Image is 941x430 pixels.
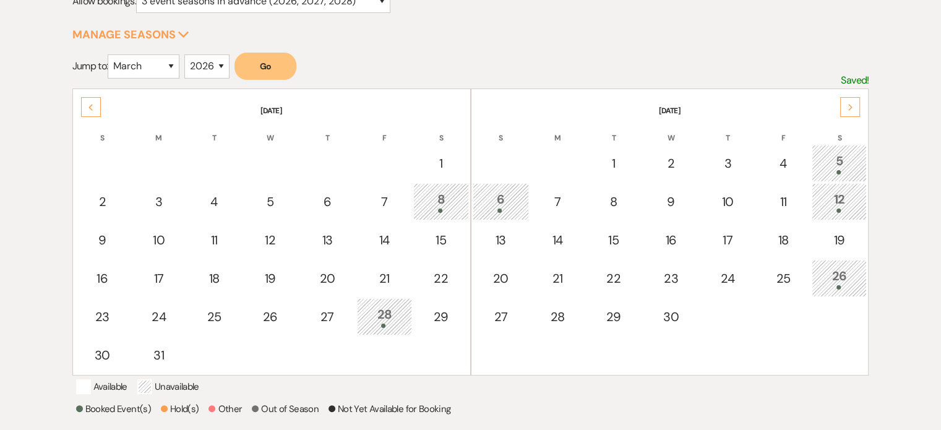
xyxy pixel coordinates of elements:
[72,29,189,40] button: Manage Seasons
[650,231,693,249] div: 16
[537,269,578,288] div: 21
[537,231,578,249] div: 14
[187,118,241,144] th: T
[194,231,234,249] div: 11
[74,118,131,144] th: S
[249,307,291,326] div: 26
[707,192,748,211] div: 10
[812,118,867,144] th: S
[364,231,405,249] div: 14
[306,307,348,326] div: 27
[137,379,199,394] p: Unavailable
[249,269,291,288] div: 19
[420,190,462,213] div: 8
[364,269,405,288] div: 21
[306,231,348,249] div: 13
[81,346,124,364] div: 30
[194,192,234,211] div: 4
[76,379,127,394] p: Available
[479,190,523,213] div: 6
[537,307,578,326] div: 28
[357,118,412,144] th: F
[364,305,405,328] div: 28
[306,269,348,288] div: 20
[364,192,405,211] div: 7
[139,192,179,211] div: 3
[479,231,523,249] div: 13
[841,72,869,88] p: Saved!
[249,231,291,249] div: 12
[243,118,298,144] th: W
[473,118,530,144] th: S
[306,192,348,211] div: 6
[763,192,804,211] div: 11
[161,402,199,416] p: Hold(s)
[420,269,462,288] div: 22
[530,118,585,144] th: M
[700,118,755,144] th: T
[650,192,693,211] div: 9
[707,231,748,249] div: 17
[756,118,810,144] th: F
[763,269,804,288] div: 25
[593,269,635,288] div: 22
[252,402,319,416] p: Out of Season
[650,154,693,173] div: 2
[194,269,234,288] div: 18
[707,269,748,288] div: 24
[473,90,867,116] th: [DATE]
[72,59,108,72] span: Jump to:
[249,192,291,211] div: 5
[329,402,450,416] p: Not Yet Available for Booking
[132,118,186,144] th: M
[479,269,523,288] div: 20
[707,154,748,173] div: 3
[234,53,296,80] button: Go
[537,192,578,211] div: 7
[420,231,462,249] div: 15
[479,307,523,326] div: 27
[819,190,861,213] div: 12
[81,307,124,326] div: 23
[650,307,693,326] div: 30
[139,269,179,288] div: 17
[139,231,179,249] div: 10
[81,269,124,288] div: 16
[643,118,700,144] th: W
[593,231,635,249] div: 15
[593,307,635,326] div: 29
[763,154,804,173] div: 4
[76,402,151,416] p: Booked Event(s)
[650,269,693,288] div: 23
[420,154,462,173] div: 1
[74,90,469,116] th: [DATE]
[819,152,861,174] div: 5
[208,402,242,416] p: Other
[586,118,642,144] th: T
[139,346,179,364] div: 31
[81,192,124,211] div: 2
[819,231,861,249] div: 19
[763,231,804,249] div: 18
[299,118,355,144] th: T
[194,307,234,326] div: 25
[413,118,468,144] th: S
[593,154,635,173] div: 1
[139,307,179,326] div: 24
[819,267,861,290] div: 26
[420,307,462,326] div: 29
[593,192,635,211] div: 8
[81,231,124,249] div: 9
